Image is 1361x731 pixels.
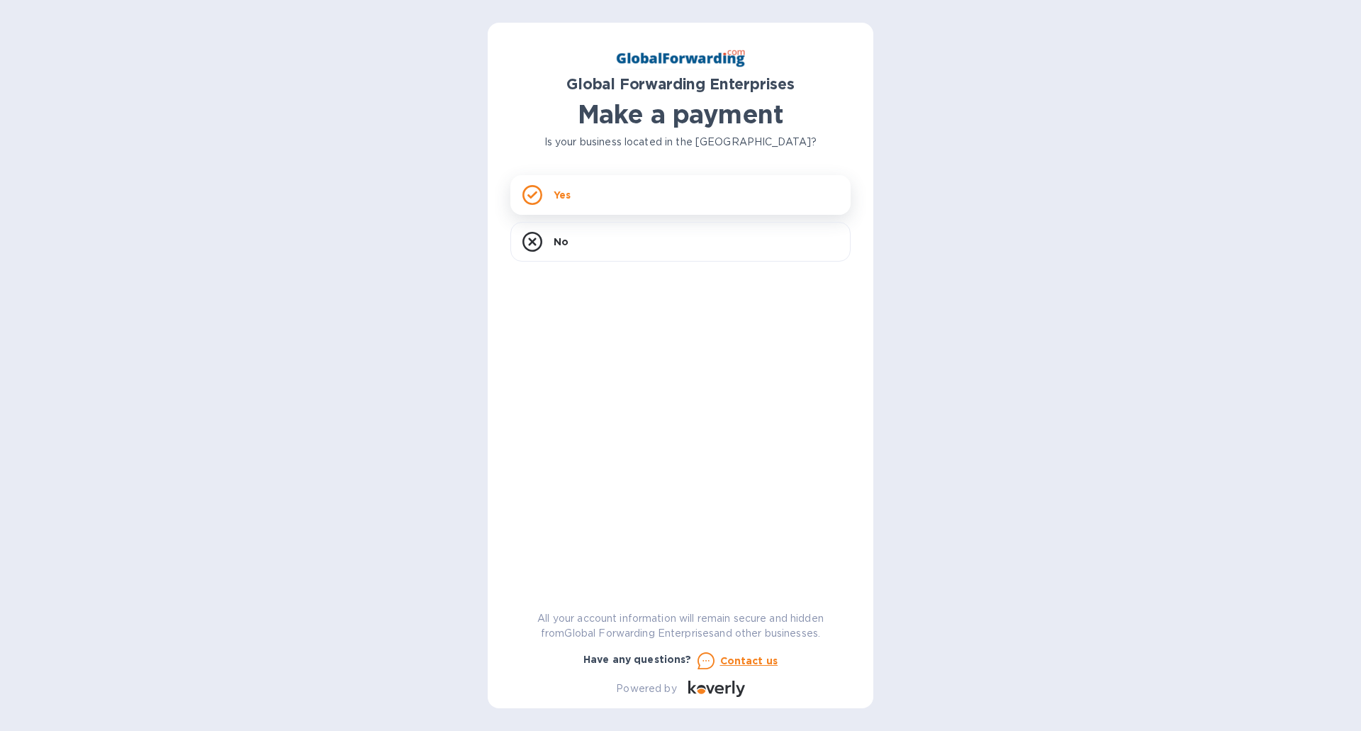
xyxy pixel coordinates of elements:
[510,611,851,641] p: All your account information will remain secure and hidden from Global Forwarding Enterprises and...
[554,235,569,249] p: No
[583,654,692,665] b: Have any questions?
[510,135,851,150] p: Is your business located in the [GEOGRAPHIC_DATA]?
[566,75,795,93] b: Global Forwarding Enterprises
[554,188,571,202] p: Yes
[510,99,851,129] h1: Make a payment
[720,655,778,666] u: Contact us
[616,681,676,696] p: Powered by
